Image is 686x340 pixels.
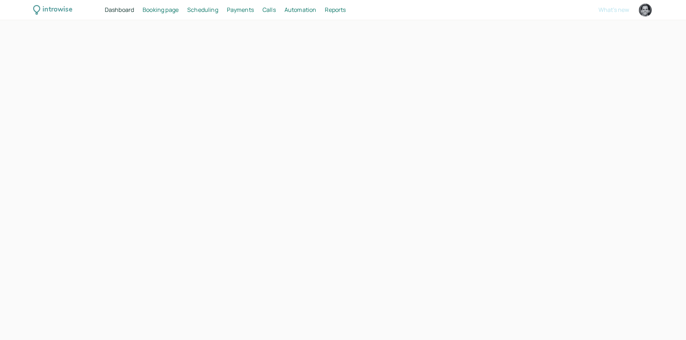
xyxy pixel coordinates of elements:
span: Scheduling [187,6,218,14]
a: Reports [325,5,346,15]
span: Booking page [143,6,179,14]
a: Booking page [143,5,179,15]
a: Scheduling [187,5,218,15]
a: Payments [227,5,254,15]
a: Account [638,3,653,18]
span: Dashboard [105,6,134,14]
iframe: Chat Widget [650,305,686,340]
span: Calls [263,6,276,14]
span: What's new [598,6,629,14]
div: introwise [42,4,72,15]
span: Automation [284,6,317,14]
button: What's new [598,6,629,13]
a: Automation [284,5,317,15]
a: Dashboard [105,5,134,15]
span: Payments [227,6,254,14]
a: Calls [263,5,276,15]
span: Reports [325,6,346,14]
a: introwise [33,4,72,15]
